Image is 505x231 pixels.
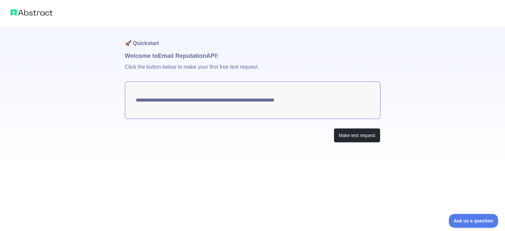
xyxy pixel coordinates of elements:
[11,8,53,17] img: Abstract logo
[125,51,380,60] h1: Welcome to Email Reputation API!
[334,128,380,143] button: Make test request
[125,60,380,81] p: Click the button below to make your first free test request.
[125,26,380,51] h1: 🚀 Quickstart
[449,214,498,228] iframe: Toggle Customer Support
